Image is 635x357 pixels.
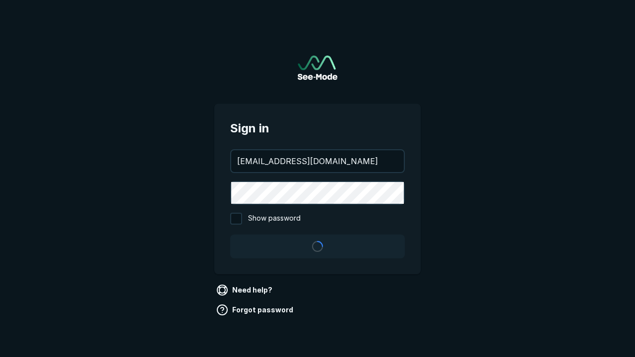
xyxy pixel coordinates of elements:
span: Show password [248,213,301,225]
img: See-Mode Logo [298,56,337,80]
input: your@email.com [231,150,404,172]
span: Sign in [230,119,405,137]
a: Forgot password [214,302,297,318]
a: Need help? [214,282,276,298]
a: Go to sign in [298,56,337,80]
